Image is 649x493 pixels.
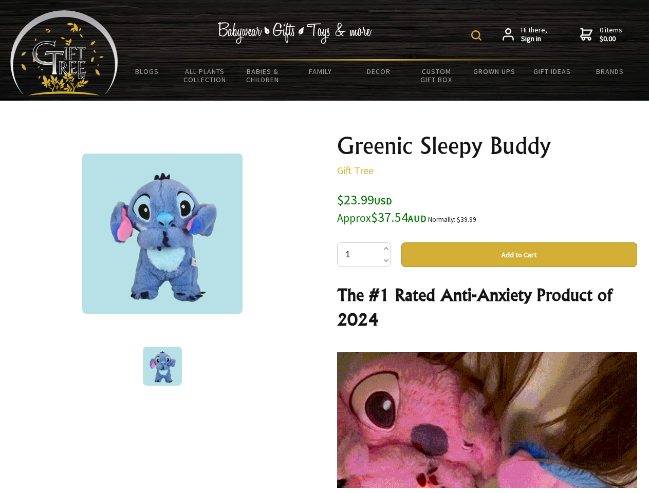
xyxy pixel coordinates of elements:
[521,26,547,44] span: Hi there,
[428,215,476,224] small: Normally: $39.99
[374,195,392,207] span: USD
[82,154,243,314] img: Greenic Sleepy Buddy
[337,164,374,177] a: Gift Tree
[349,61,407,82] a: Decor
[234,61,292,90] a: Babies & Children
[465,61,523,82] a: Grown Ups
[503,26,547,44] a: Hi there,Sign in
[407,61,466,90] a: Custom Gift Box
[523,61,581,82] a: Gift Ideas
[118,61,176,82] a: BLOGS
[10,10,118,96] img: Babyware - Gifts - Toys and more...
[337,211,371,225] small: Approx
[600,25,622,44] span: 0 items
[580,26,622,44] a: 0 items$0.00
[408,213,427,224] span: AUD
[337,285,612,330] strong: The #1 Rated Anti-Anxiety Product of 2024
[471,30,481,41] img: product search
[581,61,639,82] a: Brands
[401,242,637,267] button: Add to Cart
[292,61,350,82] a: Family
[600,34,622,44] strong: $0.00
[337,134,637,158] h1: Greenic Sleepy Buddy
[176,61,234,90] a: All Plants Collection
[218,22,372,44] img: Babywear - Gifts - Toys & more
[521,34,547,44] strong: Sign in
[143,347,182,386] img: Greenic Sleepy Buddy
[337,191,427,225] span: $23.99 $37.54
